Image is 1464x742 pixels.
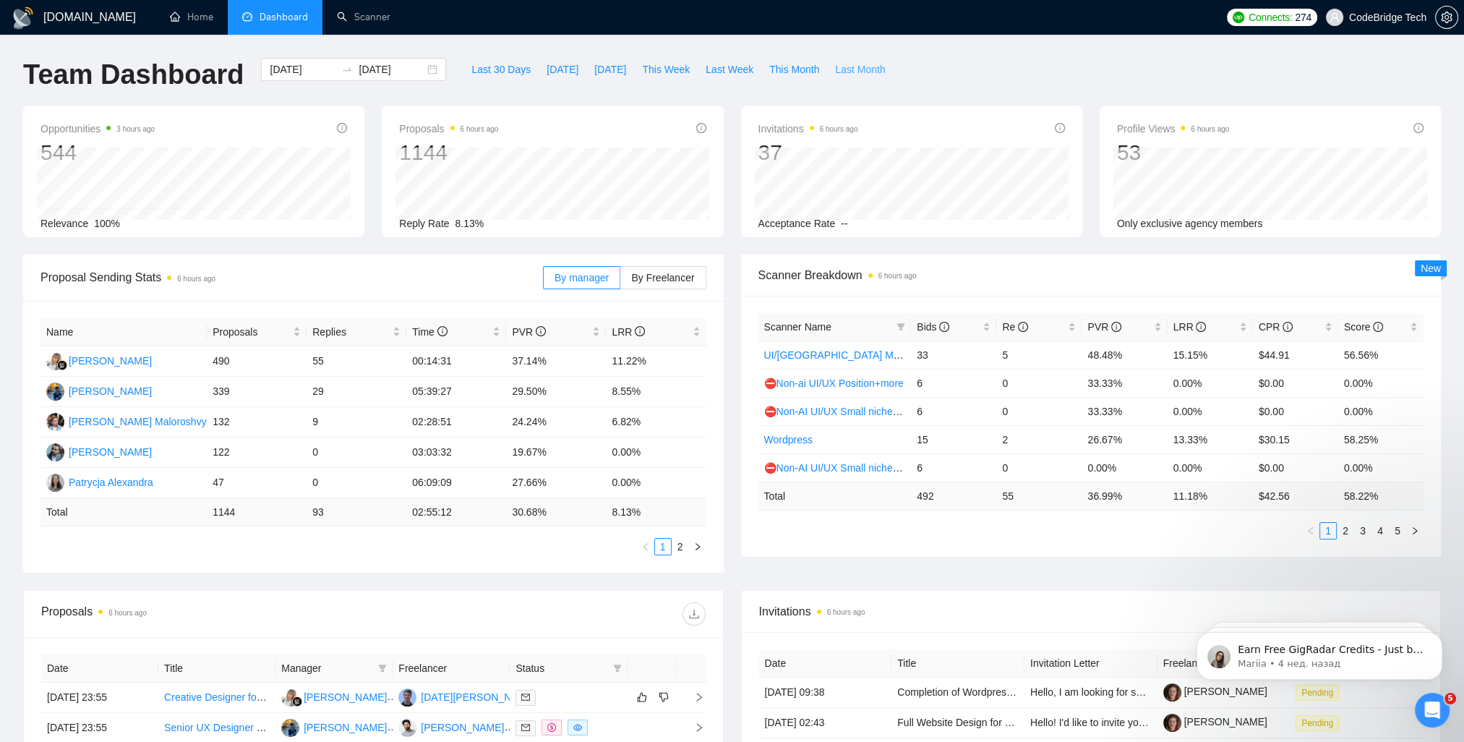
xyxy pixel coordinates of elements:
[706,61,753,77] span: Last Week
[506,468,606,498] td: 27.66%
[911,341,996,369] td: 33
[170,11,213,23] a: homeHome
[307,318,406,346] th: Replies
[637,538,654,555] li: Previous Page
[207,377,307,407] td: 339
[521,723,530,732] span: mail
[116,125,155,133] time: 3 hours ago
[1253,453,1338,482] td: $0.00
[759,708,892,738] td: [DATE] 02:43
[635,326,645,336] span: info-circle
[463,58,539,81] button: Last 30 Days
[939,322,949,332] span: info-circle
[46,443,64,461] img: KK
[213,324,290,340] span: Proposals
[12,7,35,30] img: logo
[281,660,372,676] span: Manager
[539,58,586,81] button: [DATE]
[281,719,299,737] img: SA
[1306,526,1315,535] span: left
[393,654,510,683] th: Freelancer
[307,346,406,377] td: 55
[1253,482,1338,510] td: $ 42.56
[1082,453,1167,482] td: 0.00%
[655,539,671,555] a: 1
[1296,715,1339,731] span: Pending
[158,654,275,683] th: Title
[637,538,654,555] button: left
[1175,602,1464,703] iframe: Intercom notifications сообщение
[698,58,761,81] button: Last Week
[1168,425,1253,453] td: 13.33%
[69,444,152,460] div: [PERSON_NAME]
[307,407,406,438] td: 9
[399,120,498,137] span: Proposals
[281,691,387,702] a: AK[PERSON_NAME]
[506,407,606,438] td: 24.24%
[555,272,609,283] span: By manager
[1344,321,1383,333] span: Score
[759,649,892,678] th: Date
[69,474,153,490] div: Patrycja Alexandra
[46,445,152,457] a: KK[PERSON_NAME]
[1354,522,1371,540] li: 3
[759,678,892,708] td: [DATE] 09:38
[406,407,506,438] td: 02:28:51
[758,266,1424,284] span: Scanner Breakdown
[275,654,393,683] th: Manager
[307,438,406,468] td: 0
[1168,397,1253,425] td: 0.00%
[1253,425,1338,453] td: $30.15
[46,354,152,366] a: AK[PERSON_NAME]
[759,602,1424,621] span: Invitations
[758,218,836,229] span: Acceptance Rate
[57,360,67,370] img: gigradar-bm.png
[1087,321,1121,333] span: PVR
[1082,482,1167,510] td: 36.99 %
[769,61,819,77] span: This Month
[682,602,706,626] button: download
[1338,341,1424,369] td: 56.56%
[1435,12,1458,23] a: setting
[506,498,606,526] td: 30.68 %
[610,657,625,679] span: filter
[996,369,1082,397] td: 0
[891,678,1024,708] td: Completion of Wordpress Website
[1390,523,1405,539] a: 5
[761,58,827,81] button: This Month
[827,58,893,81] button: Last Month
[1406,522,1424,540] li: Next Page
[1283,322,1293,332] span: info-circle
[613,664,622,673] span: filter
[207,498,307,526] td: 1144
[1338,453,1424,482] td: 0.00%
[827,608,865,616] time: 6 hours ago
[406,346,506,377] td: 00:14:31
[996,482,1082,510] td: 55
[911,482,996,510] td: 492
[683,608,705,620] span: download
[996,341,1082,369] td: 5
[682,692,704,702] span: right
[1338,425,1424,453] td: 58.25%
[177,275,215,283] time: 6 hours ago
[672,539,688,555] a: 2
[207,438,307,468] td: 122
[1055,123,1065,133] span: info-circle
[40,318,207,346] th: Name
[40,498,207,526] td: Total
[1337,522,1354,540] li: 2
[506,346,606,377] td: 37.14%
[1191,125,1229,133] time: 6 hours ago
[897,717,1062,728] a: Full Website Design for Meme Token
[412,326,447,338] span: Time
[398,688,416,707] img: IR
[1338,369,1424,397] td: 0.00%
[307,468,406,498] td: 0
[655,688,672,706] button: dislike
[1233,12,1244,23] img: upwork-logo.png
[304,720,387,735] div: [PERSON_NAME]
[304,689,387,705] div: [PERSON_NAME]
[375,657,390,679] span: filter
[1296,717,1345,728] a: Pending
